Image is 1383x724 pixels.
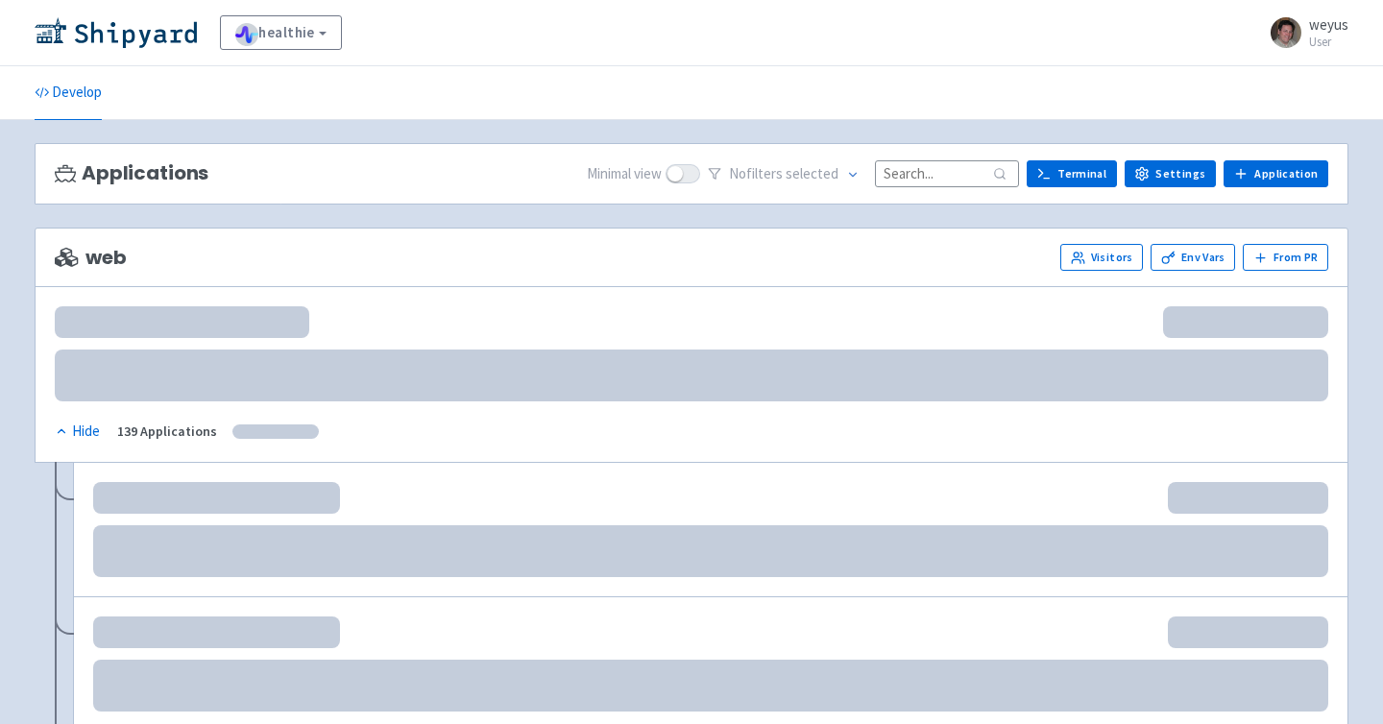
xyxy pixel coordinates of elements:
span: No filter s [729,163,838,185]
a: Settings [1125,160,1216,187]
a: Application [1224,160,1328,187]
button: From PR [1243,244,1328,271]
div: 139 Applications [117,421,217,443]
div: Hide [55,421,100,443]
span: Minimal view [587,163,662,185]
a: weyus User [1259,17,1348,48]
span: web [55,247,126,269]
h3: Applications [55,162,208,184]
a: Env Vars [1151,244,1235,271]
a: Terminal [1027,160,1117,187]
span: selected [786,164,838,182]
a: healthie [220,15,342,50]
button: Hide [55,421,102,443]
small: User [1309,36,1348,48]
span: weyus [1309,15,1348,34]
input: Search... [875,160,1019,186]
a: Visitors [1060,244,1143,271]
img: Shipyard logo [35,17,197,48]
a: Develop [35,66,102,120]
